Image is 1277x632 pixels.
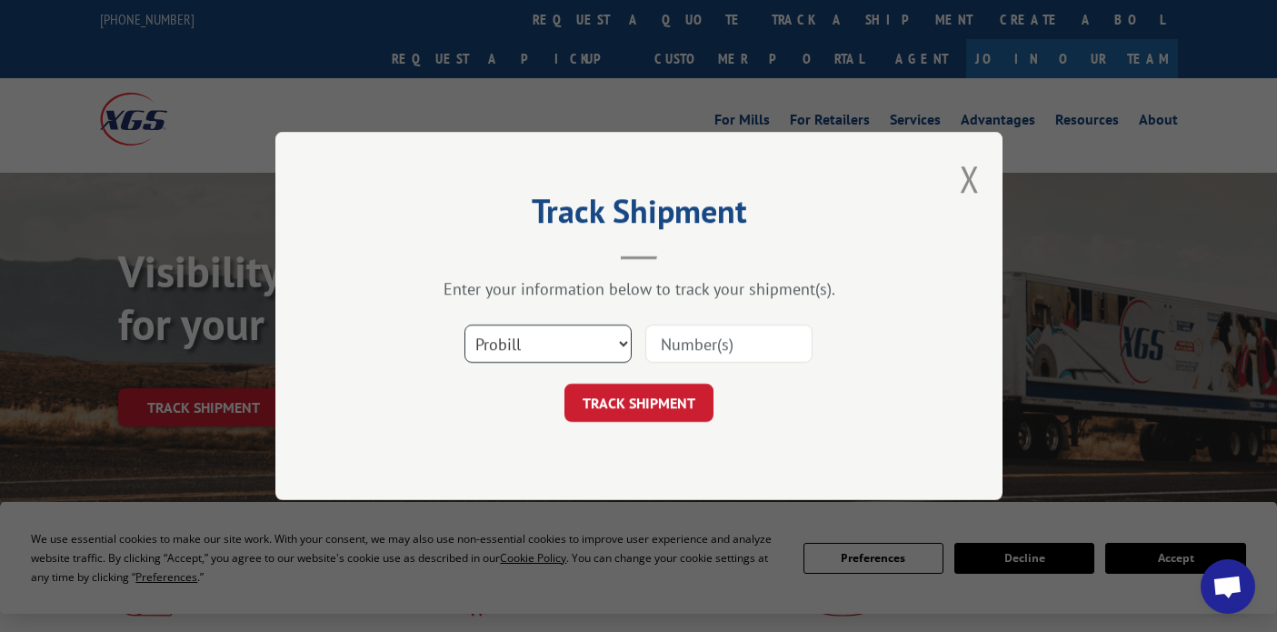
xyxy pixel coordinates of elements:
[960,155,980,203] button: Close modal
[1201,559,1255,614] div: Open chat
[366,198,912,233] h2: Track Shipment
[645,325,813,363] input: Number(s)
[564,384,713,422] button: TRACK SHIPMENT
[366,278,912,299] div: Enter your information below to track your shipment(s).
